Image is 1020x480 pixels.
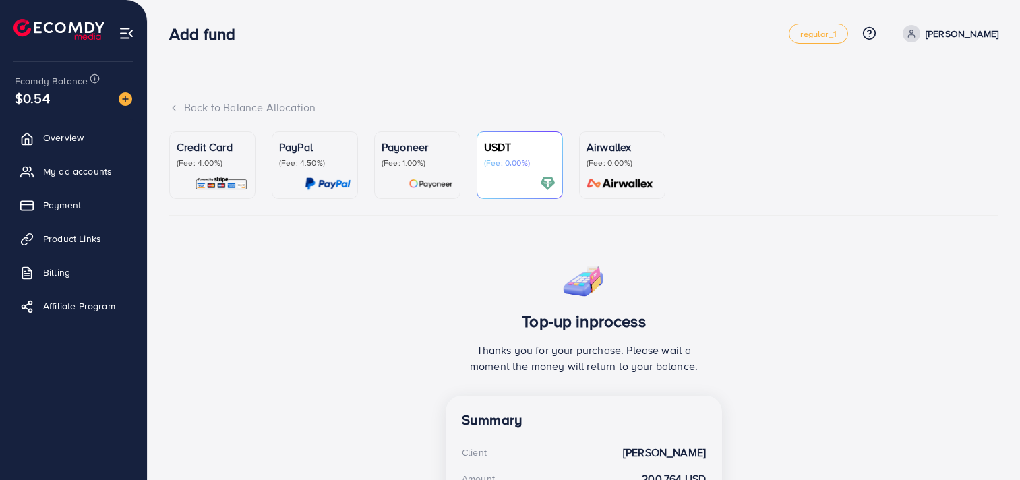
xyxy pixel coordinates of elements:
p: (Fee: 1.00%) [382,158,453,169]
img: success [562,256,606,301]
span: Billing [43,266,70,279]
a: Product Links [10,225,137,252]
span: Product Links [43,232,101,245]
a: Billing [10,259,137,286]
span: Overview [43,131,84,144]
span: Payment [43,198,81,212]
h3: Add fund [169,24,246,44]
img: menu [119,26,134,41]
p: USDT [484,139,556,155]
span: My ad accounts [43,164,112,178]
a: [PERSON_NAME] [897,25,998,42]
p: (Fee: 4.50%) [279,158,351,169]
a: Payment [10,191,137,218]
span: Ecomdy Balance [15,74,88,88]
p: PayPal [279,139,351,155]
img: card [305,176,351,191]
a: My ad accounts [10,158,137,185]
h3: Top-up inprocess [462,311,706,331]
p: (Fee: 0.00%) [484,158,556,169]
span: $0.54 [15,88,50,108]
a: Overview [10,124,137,151]
img: card [582,176,658,191]
img: card [409,176,453,191]
img: card [195,176,248,191]
p: (Fee: 0.00%) [587,158,658,169]
a: Affiliate Program [10,293,137,320]
strong: [PERSON_NAME] [623,445,706,460]
p: Airwallex [587,139,658,155]
div: Client [462,446,487,459]
p: (Fee: 4.00%) [177,158,248,169]
a: regular_1 [789,24,847,44]
span: regular_1 [800,30,836,38]
p: Payoneer [382,139,453,155]
h4: Summary [462,412,706,429]
img: image [119,92,132,106]
p: [PERSON_NAME] [926,26,998,42]
span: Affiliate Program [43,299,115,313]
img: card [540,176,556,191]
p: Thanks you for your purchase. Please wait a moment the money will return to your balance. [462,342,706,374]
div: Back to Balance Allocation [169,100,998,115]
p: Credit Card [177,139,248,155]
img: logo [13,19,104,40]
